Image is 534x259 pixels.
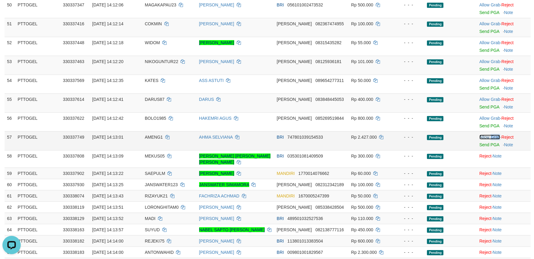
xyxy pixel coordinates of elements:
[479,227,492,232] a: Reject
[351,205,373,210] span: Rp 500.000
[277,59,312,64] span: [PERSON_NAME]
[396,227,422,233] div: - - -
[479,86,499,90] a: Send PGA
[477,190,531,201] td: ·
[145,97,165,102] span: DARUS87
[63,193,84,198] span: 330338074
[287,216,323,221] span: Copy 489501032527536 to clipboard
[396,153,422,159] div: - - -
[501,78,514,83] a: Reject
[396,204,422,210] div: - - -
[396,77,422,83] div: - - -
[477,224,531,235] td: ·
[477,179,531,190] td: ·
[15,235,60,247] td: PTTOGEL
[277,78,312,83] span: [PERSON_NAME]
[199,97,214,102] a: DARUS
[479,29,499,34] a: Send PGA
[504,142,513,147] a: Note
[351,21,373,26] span: Rp 100.000
[298,171,329,176] span: Copy 1770014076662 to clipboard
[493,182,502,187] a: Note
[396,21,422,27] div: - - -
[351,2,373,7] span: Rp 500.000
[493,250,502,255] a: Note
[5,179,15,190] td: 60
[493,171,502,176] a: Note
[351,239,373,243] span: Rp 600.000
[5,190,15,201] td: 61
[63,40,84,45] span: 330337448
[63,135,84,140] span: 330337749
[477,247,531,258] td: ·
[479,182,492,187] a: Reject
[351,182,373,187] span: Rp 100.000
[5,56,15,75] td: 53
[501,116,514,121] a: Reject
[477,235,531,247] td: ·
[5,94,15,112] td: 55
[351,154,373,158] span: Rp 300.000
[351,116,373,121] span: Rp 800.000
[351,227,373,232] span: Rp 450.000
[479,154,492,158] a: Reject
[351,59,373,64] span: Rp 101.000
[5,150,15,168] td: 58
[477,94,531,112] td: ·
[5,213,15,224] td: 63
[92,21,123,26] span: [DATE] 14:12:14
[145,171,165,176] span: SAEPULM
[5,112,15,131] td: 56
[351,40,371,45] span: Rp 55.000
[92,239,123,243] span: [DATE] 14:14:00
[427,228,443,233] span: Pending
[145,21,162,26] span: COKMIN
[396,115,422,121] div: - - -
[92,154,123,158] span: [DATE] 14:13:09
[501,59,514,64] a: Reject
[63,182,84,187] span: 330337930
[15,168,60,179] td: PTTOGEL
[199,193,239,198] a: FACHRIZA ACHMAD
[63,97,84,102] span: 330337614
[277,216,284,221] span: BRI
[427,171,443,176] span: Pending
[351,135,377,140] span: Rp 2.427.000
[501,21,514,26] a: Reject
[427,41,443,46] span: Pending
[92,171,123,176] span: [DATE] 14:13:22
[427,239,443,244] span: Pending
[63,216,84,221] span: 330338129
[479,21,500,26] a: Allow Grab
[479,2,500,7] a: Allow Grab
[199,21,234,26] a: [PERSON_NAME]
[199,116,232,121] a: HAKEMRI AGUS
[63,171,84,176] span: 330337902
[351,97,373,102] span: Rp 400.000
[145,116,166,121] span: BOLO1985
[199,40,234,45] a: [PERSON_NAME]
[199,2,234,7] a: [PERSON_NAME]
[277,171,295,176] span: MANDIRI
[396,238,422,244] div: - - -
[427,205,443,210] span: Pending
[351,250,377,255] span: Rp 2.300.000
[15,131,60,150] td: PTTOGEL
[92,250,123,255] span: [DATE] 14:14:00
[351,78,371,83] span: Rp 50.000
[427,97,443,102] span: Pending
[427,250,443,255] span: Pending
[5,37,15,56] td: 52
[501,135,514,140] a: Reject
[315,78,344,83] span: Copy 089654277311 to clipboard
[427,22,443,27] span: Pending
[396,59,422,65] div: - - -
[477,168,531,179] td: ·
[315,21,344,26] span: Copy 082367474955 to clipboard
[396,182,422,188] div: - - -
[287,250,323,255] span: Copy 009801001829567 to clipboard
[479,135,501,140] span: ·
[277,21,312,26] span: [PERSON_NAME]
[479,239,492,243] a: Reject
[145,2,176,7] span: MAGAKAPAU23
